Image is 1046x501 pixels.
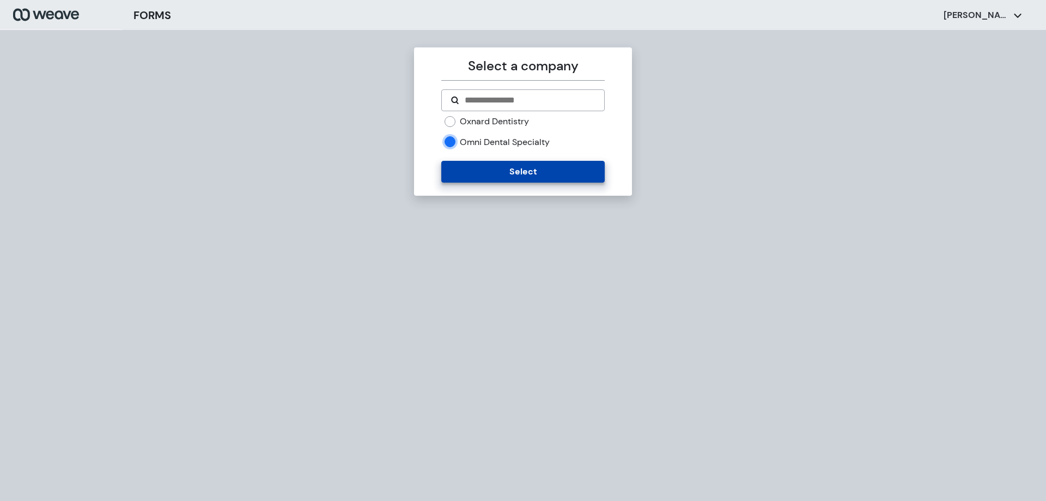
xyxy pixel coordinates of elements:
label: Omni Dental Specialty [460,136,550,148]
input: Search [464,94,595,107]
h3: FORMS [133,7,171,23]
p: [PERSON_NAME] [944,9,1009,21]
label: Oxnard Dentistry [460,116,529,128]
button: Select [441,161,604,183]
p: Select a company [441,56,604,76]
